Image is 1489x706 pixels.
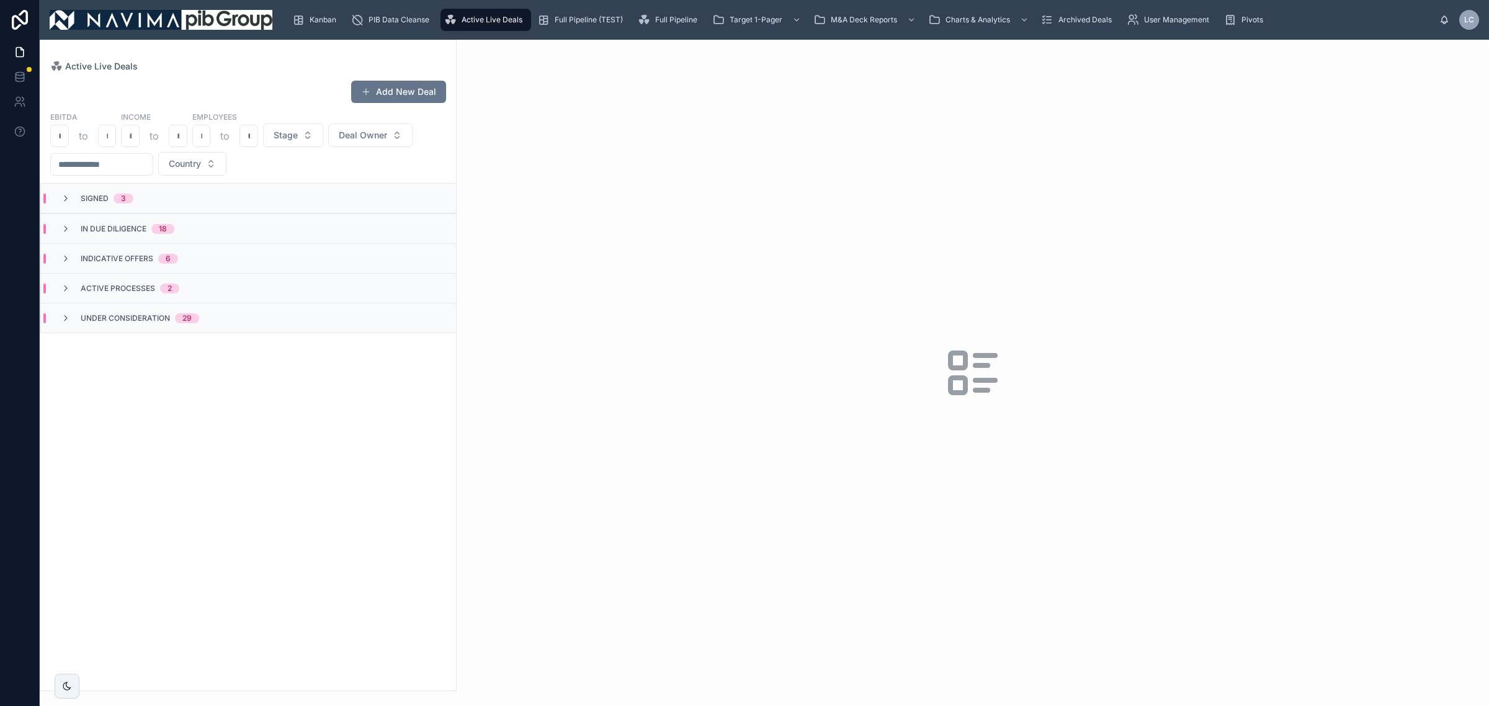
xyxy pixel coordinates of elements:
p: to [79,128,88,143]
span: Target 1-Pager [730,15,782,25]
label: EBITDA [50,111,78,122]
a: Pivots [1220,9,1272,31]
a: PIB Data Cleanse [347,9,438,31]
span: Country [169,158,201,170]
a: M&A Deck Reports [810,9,922,31]
img: App logo [50,10,272,30]
span: Archived Deals [1058,15,1112,25]
span: Signed [81,194,109,203]
a: Kanban [288,9,345,31]
span: Full Pipeline [655,15,697,25]
span: Stage [274,129,298,141]
button: Select Button [328,123,413,147]
span: PIB Data Cleanse [369,15,429,25]
span: Under Consideration [81,313,170,323]
a: Full Pipeline (TEST) [534,9,632,31]
a: User Management [1123,9,1218,31]
span: Full Pipeline (TEST) [555,15,623,25]
span: Indicative Offers [81,254,153,264]
p: to [220,128,230,143]
a: Active Live Deals [440,9,531,31]
span: User Management [1144,15,1209,25]
span: In Due Diligence [81,224,146,234]
div: 6 [166,254,171,264]
label: Income [121,111,151,122]
span: LC [1464,15,1474,25]
label: Employees [192,111,237,122]
span: Active Live Deals [65,60,138,73]
button: Select Button [158,152,226,176]
span: Active Live Deals [462,15,522,25]
a: Archived Deals [1037,9,1120,31]
a: Full Pipeline [634,9,706,31]
button: Select Button [263,123,323,147]
a: Active Live Deals [50,60,138,73]
span: Kanban [310,15,336,25]
span: Deal Owner [339,129,387,141]
div: 3 [121,194,126,203]
div: 18 [159,224,167,234]
span: Pivots [1241,15,1263,25]
div: 2 [168,284,172,293]
a: Target 1-Pager [709,9,807,31]
div: 29 [182,313,192,323]
button: Add New Deal [351,81,446,103]
div: scrollable content [282,6,1439,34]
span: Charts & Analytics [946,15,1010,25]
span: M&A Deck Reports [831,15,897,25]
p: to [150,128,159,143]
span: Active Processes [81,284,155,293]
a: Charts & Analytics [924,9,1035,31]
